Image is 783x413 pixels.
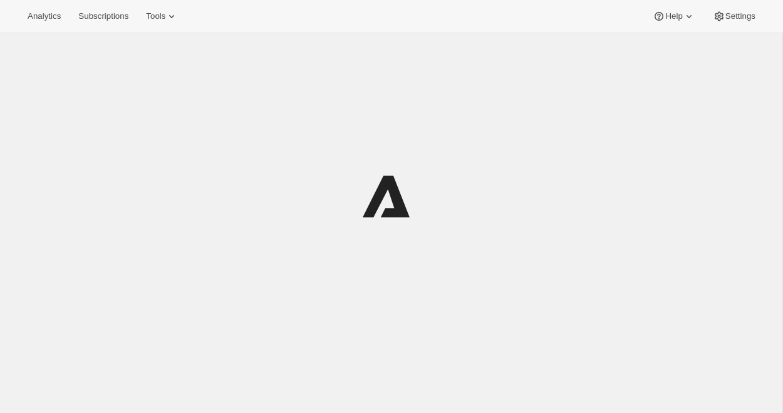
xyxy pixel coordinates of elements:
[20,8,68,25] button: Analytics
[146,11,165,21] span: Tools
[28,11,61,21] span: Analytics
[78,11,128,21] span: Subscriptions
[645,8,702,25] button: Help
[138,8,185,25] button: Tools
[71,8,136,25] button: Subscriptions
[665,11,682,21] span: Help
[725,11,755,21] span: Settings
[705,8,763,25] button: Settings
